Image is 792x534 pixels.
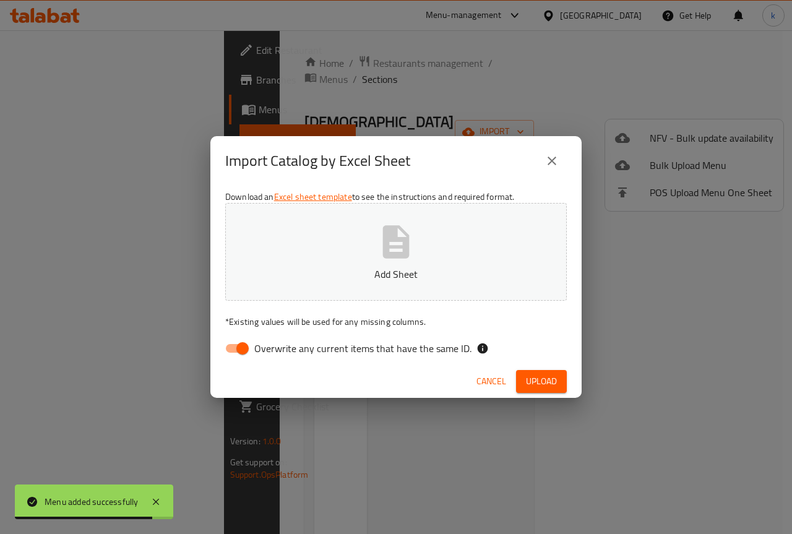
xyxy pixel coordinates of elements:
svg: If the overwrite option isn't selected, then the items that match an existing ID will be ignored ... [476,342,489,355]
div: Menu added successfully [45,495,139,509]
button: close [537,146,567,176]
a: Excel sheet template [274,189,352,205]
h2: Import Catalog by Excel Sheet [225,151,410,171]
span: Upload [526,374,557,389]
button: Upload [516,370,567,393]
p: Add Sheet [244,267,548,282]
button: Add Sheet [225,203,567,301]
button: Cancel [471,370,511,393]
p: Existing values will be used for any missing columns. [225,316,567,328]
span: Overwrite any current items that have the same ID. [254,341,471,356]
span: Cancel [476,374,506,389]
div: Download an to see the instructions and required format. [210,186,582,365]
